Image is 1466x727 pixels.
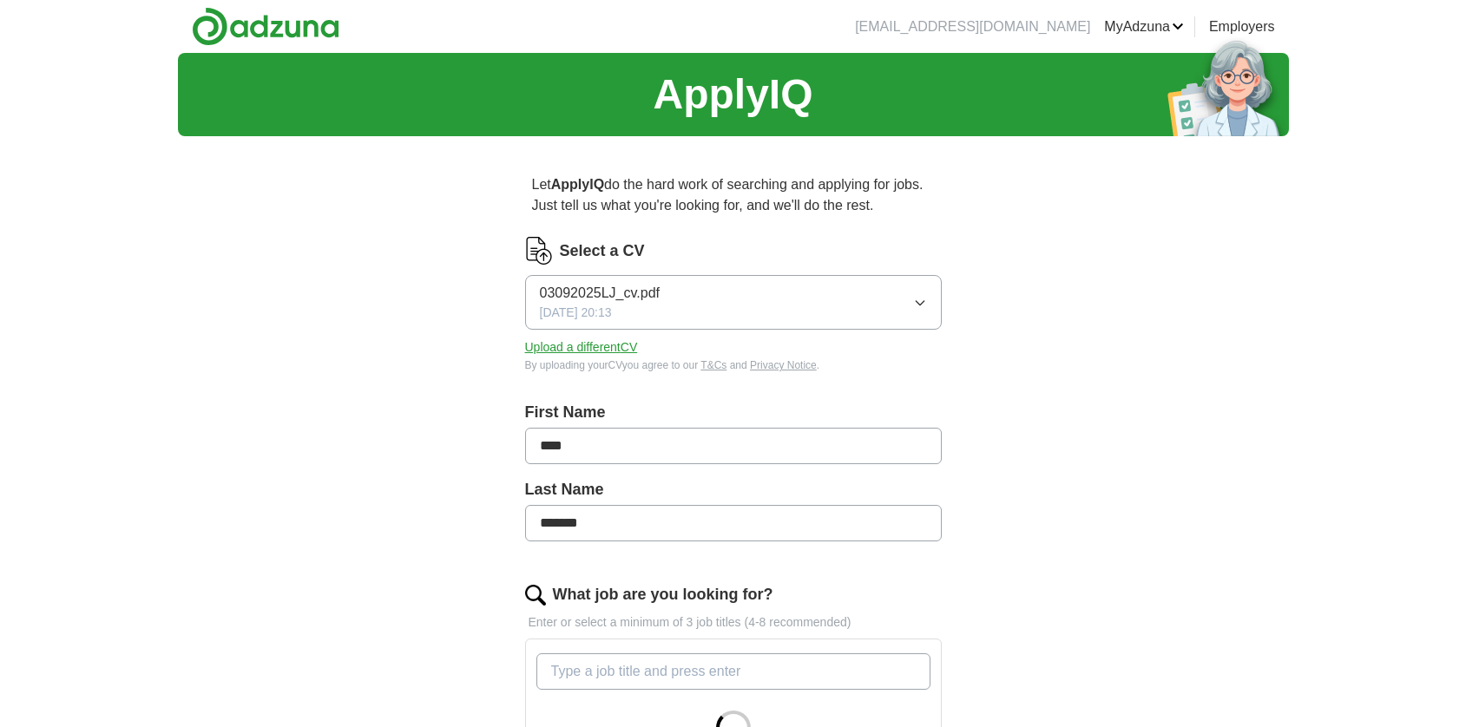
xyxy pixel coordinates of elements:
[700,359,726,371] a: T&Cs
[750,359,817,371] a: Privacy Notice
[540,304,612,322] span: [DATE] 20:13
[525,478,942,501] label: Last Name
[525,613,942,632] p: Enter or select a minimum of 3 job titles (4-8 recommended)
[1209,16,1275,37] a: Employers
[525,357,942,373] div: By uploading your CV you agree to our and .
[540,283,660,304] span: 03092025LJ_cv.pdf
[1104,16,1184,37] a: MyAdzuna
[525,338,638,357] button: Upload a differentCV
[551,177,604,192] strong: ApplyIQ
[525,401,942,424] label: First Name
[653,63,812,126] h1: ApplyIQ
[525,275,942,330] button: 03092025LJ_cv.pdf[DATE] 20:13
[525,237,553,265] img: CV Icon
[192,7,339,46] img: Adzuna logo
[553,583,773,606] label: What job are you looking for?
[536,653,930,690] input: Type a job title and press enter
[525,585,546,606] img: search.png
[560,239,645,263] label: Select a CV
[525,167,942,223] p: Let do the hard work of searching and applying for jobs. Just tell us what you're looking for, an...
[855,16,1090,37] li: [EMAIL_ADDRESS][DOMAIN_NAME]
